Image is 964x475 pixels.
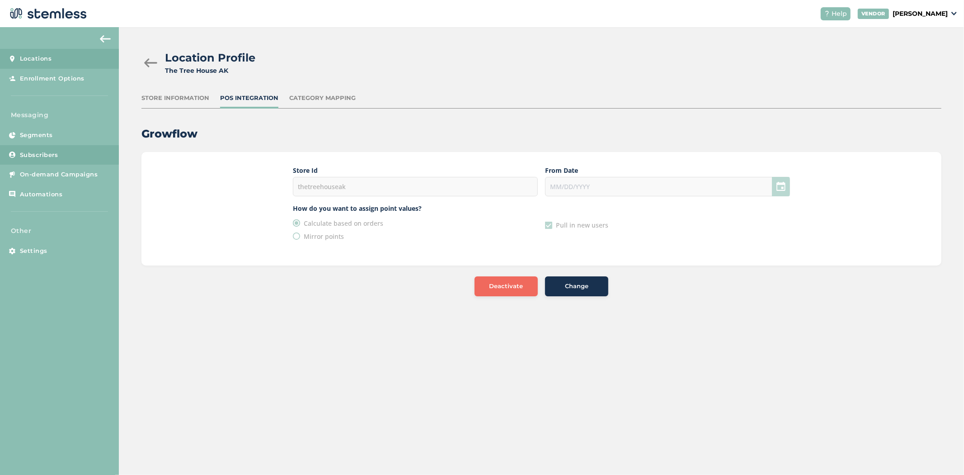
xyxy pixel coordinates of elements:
[100,35,111,43] img: icon-arrow-back-accent-c549486e.svg
[141,127,941,141] h2: Growflow
[141,94,209,103] div: Store Information
[20,131,53,140] span: Segments
[893,9,948,19] p: [PERSON_NAME]
[824,11,830,16] img: icon-help-white-03924b79.svg
[20,247,47,256] span: Settings
[545,276,608,296] button: Change
[165,50,255,66] h2: Location Profile
[951,12,957,15] img: icon_down-arrow-small-66adaf34.svg
[293,166,538,175] label: Store Id
[20,54,52,63] span: Locations
[20,190,63,199] span: Automations
[293,204,538,213] label: How do you want to assign point values?
[919,432,964,475] iframe: Chat Widget
[7,5,87,23] img: logo-dark-0685b13c.svg
[858,9,889,19] div: VENDOR
[475,276,538,296] button: Deactivate
[832,9,847,19] span: Help
[489,282,523,291] span: Deactivate
[165,66,255,76] div: The Tree House AK
[289,94,356,103] div: Category Mapping
[220,94,278,103] div: POS Integration
[20,74,85,83] span: Enrollment Options
[20,170,98,179] span: On-demand Campaigns
[20,151,58,160] span: Subscribers
[545,166,790,175] label: From Date
[565,282,588,291] span: Change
